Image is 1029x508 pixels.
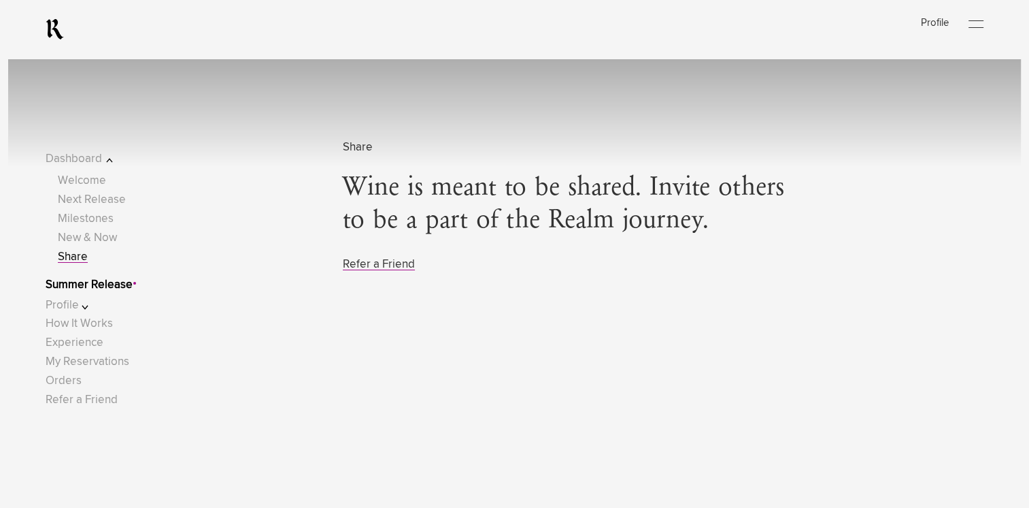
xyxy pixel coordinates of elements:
[58,175,106,187] a: Welcome
[58,213,114,225] a: Milestones
[46,296,132,315] button: Profile
[58,194,126,206] a: Next Release
[343,259,415,270] a: Refer a Friend
[46,150,132,168] button: Dashboard
[920,18,948,28] a: Profile
[343,172,805,238] span: Wine is meant to be shared. Invite others to be a part of the Realm journey.
[58,251,88,263] a: Share
[58,232,117,244] a: New & Now
[46,394,118,406] a: Refer a Friend
[46,318,113,330] a: How It Works
[46,375,82,387] a: Orders
[46,18,64,40] a: RealmCellars
[46,279,133,291] a: Summer Release
[46,337,103,349] a: Experience
[46,356,129,368] a: My Reservations
[343,138,805,157] span: Share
